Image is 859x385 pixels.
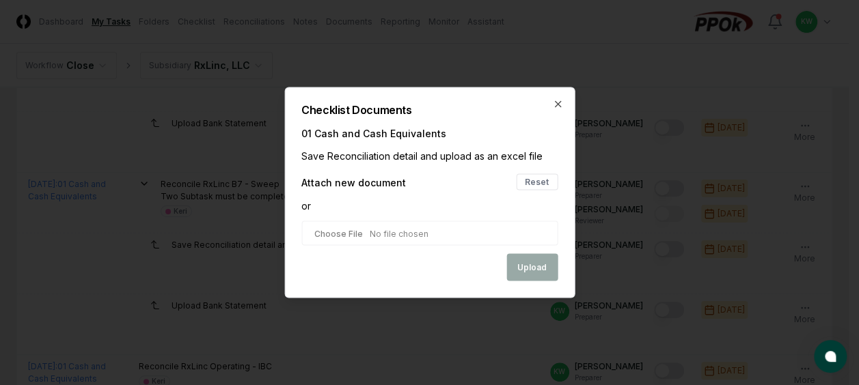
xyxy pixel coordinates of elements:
[301,126,558,141] div: 01 Cash and Cash Equivalents
[301,175,406,189] div: Attach new document
[516,174,558,190] button: Reset
[301,199,558,213] div: or
[301,149,558,163] div: Save Reconciliation detail and upload as an excel file
[301,104,558,115] h2: Checklist Documents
